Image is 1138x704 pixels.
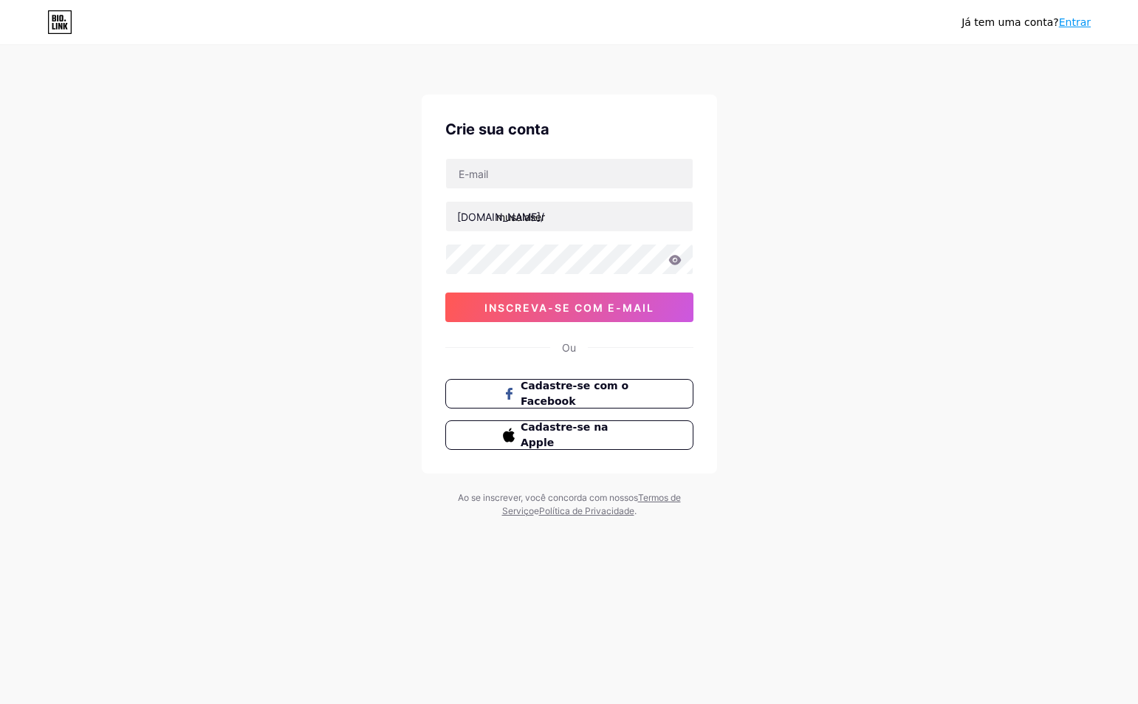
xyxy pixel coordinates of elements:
font: Ao se inscrever, você concorda com nossos [458,492,638,503]
font: . [634,505,637,516]
font: Crie sua conta [445,120,549,138]
input: E-mail [446,159,693,188]
font: inscreva-se com e-mail [484,301,654,314]
a: Política de Privacidade [539,505,634,516]
button: inscreva-se com e-mail [445,293,693,322]
font: Ou [562,341,576,354]
font: Cadastre-se na Apple [521,421,609,448]
input: nome de usuário [446,202,693,231]
button: Cadastre-se na Apple [445,420,693,450]
font: Já tem uma conta? [962,16,1059,28]
a: Entrar [1059,16,1091,28]
button: Cadastre-se com o Facebook [445,379,693,409]
font: Cadastre-se com o Facebook [521,380,628,407]
font: e [534,505,539,516]
font: [DOMAIN_NAME]/ [457,211,544,223]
